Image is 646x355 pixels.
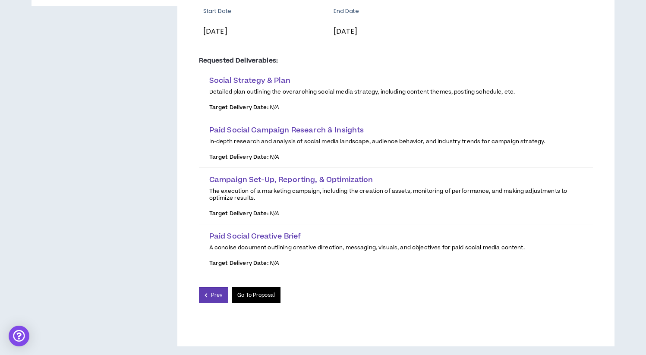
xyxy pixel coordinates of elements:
[209,259,268,267] span: Target Delivery Date:
[270,104,279,111] i: N/A
[209,210,268,217] span: Target Delivery Date:
[270,259,279,267] i: N/A
[209,231,301,242] span: Paid Social Creative Brief
[209,138,583,145] p: In-depth research and analysis of social media landscape, audience behavior, and industry trends ...
[199,287,229,303] button: Prev
[270,210,279,217] i: N/A
[209,175,373,185] span: Campaign Set-Up, Reporting, & Optimization
[209,88,583,95] p: Detailed plan outlining the overarching social media strategy, including content themes, posting ...
[232,287,280,303] a: Go To Proposal
[209,125,364,135] span: Paid Social Campaign Research & Insights
[203,7,327,15] p: Start Date
[203,26,327,37] p: [DATE]
[9,326,29,346] div: Open Intercom Messenger
[334,26,457,37] p: [DATE]
[209,75,290,86] span: Social Strategy & Plan
[334,7,457,15] p: End Date
[209,188,583,201] p: The execution of a marketing campaign, including the creation of assets, monitoring of performanc...
[209,153,268,161] span: Target Delivery Date:
[211,291,223,299] span: Prev
[270,153,279,161] i: N/A
[209,104,268,111] span: Target Delivery Date:
[199,57,593,65] p: Requested Deliverables:
[209,244,583,251] p: A concise document outlining creative direction, messaging, visuals, and objectives for paid soci...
